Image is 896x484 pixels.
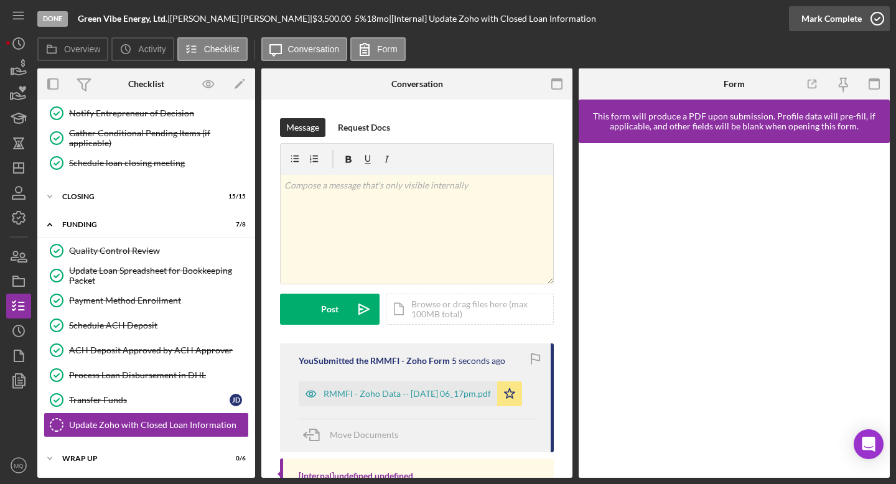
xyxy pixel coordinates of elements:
label: Conversation [288,44,340,54]
div: $3,500.00 [312,14,355,24]
div: Checklist [128,79,164,89]
div: Conversation [391,79,443,89]
div: [Internal] undefined undefined [299,471,413,481]
label: Activity [138,44,166,54]
a: Payment Method Enrollment [44,288,249,313]
div: This form will produce a PDF upon submission. Profile data will pre-fill, if applicable, and othe... [585,111,884,131]
button: Activity [111,37,174,61]
button: Overview [37,37,108,61]
button: RMMFI - Zoho Data -- [DATE] 06_17pm.pdf [299,381,522,406]
button: Mark Complete [789,6,890,31]
a: Gather Conditional Pending Items (if applicable) [44,126,249,151]
button: MQ [6,453,31,478]
a: Schedule loan closing meeting [44,151,249,175]
button: Move Documents [299,419,411,450]
button: Conversation [261,37,348,61]
div: 0 / 6 [223,455,246,462]
div: Mark Complete [801,6,862,31]
iframe: Lenderfit form [591,156,879,465]
a: ACH Deposit Approved by ACH Approver [44,338,249,363]
a: Process Loan Disbursement in DHL [44,363,249,388]
div: | [78,14,170,24]
div: Notify Entrepreneur of Decision [69,108,248,118]
a: Quality Control Review [44,238,249,263]
div: Post [321,294,338,325]
button: Message [280,118,325,137]
div: Schedule loan closing meeting [69,158,248,168]
div: J D [230,394,242,406]
button: Post [280,294,380,325]
a: Notify Entrepreneur of Decision [44,101,249,126]
div: RMMFI - Zoho Data -- [DATE] 06_17pm.pdf [324,389,491,399]
div: 15 / 15 [223,193,246,200]
a: Transfer FundsJD [44,388,249,412]
span: Move Documents [330,429,398,440]
a: Update Loan Spreadsheet for Bookkeeping Packet [44,263,249,288]
b: Green Vibe Energy, Ltd. [78,13,167,24]
div: 5 % [355,14,366,24]
div: Transfer Funds [69,395,230,405]
div: Open Intercom Messenger [854,429,884,459]
div: ACH Deposit Approved by ACH Approver [69,345,248,355]
div: Request Docs [338,118,390,137]
div: Gather Conditional Pending Items (if applicable) [69,128,248,148]
div: | [Internal] Update Zoho with Closed Loan Information [389,14,596,24]
a: Update Zoho with Closed Loan Information [44,412,249,437]
div: Wrap Up [62,455,215,462]
div: 18 mo [366,14,389,24]
div: Quality Control Review [69,246,248,256]
div: 7 / 8 [223,221,246,228]
label: Checklist [204,44,240,54]
div: Update Loan Spreadsheet for Bookkeeping Packet [69,266,248,286]
div: Message [286,118,319,137]
div: Closing [62,193,215,200]
div: Funding [62,221,215,228]
div: Process Loan Disbursement in DHL [69,370,248,380]
label: Form [377,44,398,54]
div: [PERSON_NAME] [PERSON_NAME] | [170,14,312,24]
div: Form [724,79,745,89]
button: Request Docs [332,118,396,137]
div: Done [37,11,68,27]
div: Schedule ACH Deposit [69,320,248,330]
time: 2025-08-19 22:17 [452,356,505,366]
button: Form [350,37,406,61]
text: MQ [14,462,23,469]
div: Payment Method Enrollment [69,296,248,305]
div: You Submitted the RMMFI - Zoho Form [299,356,450,366]
a: Schedule ACH Deposit [44,313,249,338]
div: Update Zoho with Closed Loan Information [69,420,248,430]
label: Overview [64,44,100,54]
button: Checklist [177,37,248,61]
